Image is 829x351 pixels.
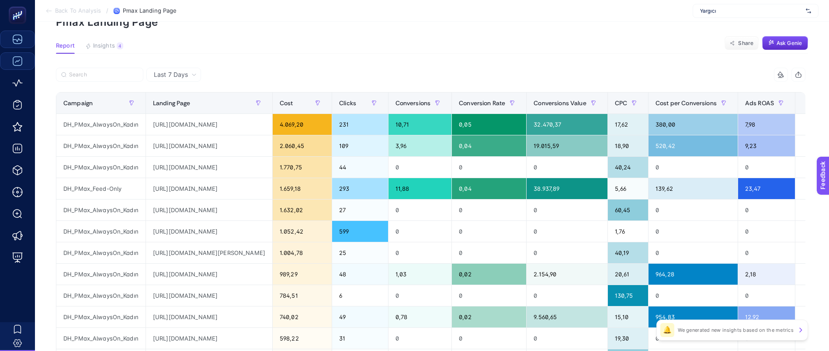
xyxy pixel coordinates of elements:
[608,135,648,156] div: 18,90
[649,285,738,306] div: 0
[388,114,452,135] div: 10,71
[332,178,388,199] div: 293
[273,285,332,306] div: 784,51
[608,264,648,285] div: 20,61
[649,135,738,156] div: 520,42
[388,221,452,242] div: 0
[745,100,774,107] span: Ads ROAS
[332,200,388,220] div: 27
[5,3,33,10] span: Feedback
[56,221,146,242] div: DH_PMax_AlwaysOn_Kadın
[69,72,138,78] input: Search
[273,221,332,242] div: 1.052,42
[56,306,146,327] div: DH_PMax_AlwaysOn_Kadın
[273,200,332,220] div: 1.632,02
[388,135,452,156] div: 3,96
[273,242,332,263] div: 1.004,78
[649,114,738,135] div: 380,00
[56,328,146,349] div: DH_PMax_AlwaysOn_Kadın
[273,114,332,135] div: 4.069,20
[738,285,795,306] div: 0
[146,178,272,199] div: [URL][DOMAIN_NAME]
[452,200,526,220] div: 0
[332,135,388,156] div: 109
[738,264,795,285] div: 2,18
[452,221,526,242] div: 0
[678,327,794,334] p: We generated new insights based on the metrics
[273,264,332,285] div: 989,29
[738,157,795,178] div: 0
[615,100,627,107] span: CPC
[332,328,388,349] div: 31
[56,178,146,199] div: DH_PMax_Feed-Only
[649,221,738,242] div: 0
[608,328,648,349] div: 19,30
[738,40,753,47] span: Share
[154,70,188,79] span: Last 7 Days
[738,135,795,156] div: 9,23
[395,100,431,107] span: Conversions
[527,221,607,242] div: 0
[63,100,93,107] span: Campaign
[738,221,795,242] div: 0
[725,36,759,50] button: Share
[452,178,526,199] div: 0,04
[738,306,795,327] div: 12,92
[388,200,452,220] div: 0
[146,242,272,263] div: [URL][DOMAIN_NAME][PERSON_NAME]
[527,306,607,327] div: 9.560,65
[146,328,272,349] div: [URL][DOMAIN_NAME]
[762,36,808,50] button: Ask Genie
[738,178,795,199] div: 23,47
[700,7,802,14] span: Yargıcı
[649,242,738,263] div: 0
[649,200,738,220] div: 0
[738,242,795,263] div: 0
[660,323,674,337] div: 🔔
[527,114,607,135] div: 32.470,37
[332,114,388,135] div: 231
[608,306,648,327] div: 15,10
[608,178,648,199] div: 5,66
[388,157,452,178] div: 0
[527,328,607,349] div: 0
[649,306,738,327] div: 954,83
[146,157,272,178] div: [URL][DOMAIN_NAME]
[608,200,648,220] div: 60,45
[459,100,505,107] span: Conversion Rate
[649,264,738,285] div: 964,28
[56,285,146,306] div: DH_PMax_AlwaysOn_Kadın
[93,42,115,49] span: Insights
[146,306,272,327] div: [URL][DOMAIN_NAME]
[273,178,332,199] div: 1.659,18
[146,200,272,220] div: [URL][DOMAIN_NAME]
[608,221,648,242] div: 1,76
[273,135,332,156] div: 2.060,45
[56,242,146,263] div: DH_PMax_AlwaysOn_Kadın
[452,328,526,349] div: 0
[280,100,293,107] span: Cost
[608,242,648,263] div: 40,19
[527,264,607,285] div: 2.154,90
[452,264,526,285] div: 0,02
[452,157,526,178] div: 0
[452,114,526,135] div: 0,05
[332,242,388,263] div: 25
[123,7,177,14] span: Pmax Landing Page
[273,306,332,327] div: 740,02
[106,7,108,14] span: /
[452,306,526,327] div: 0,02
[527,157,607,178] div: 0
[56,157,146,178] div: DH_PMax_AlwaysOn_Kadın
[146,285,272,306] div: [URL][DOMAIN_NAME]
[608,157,648,178] div: 40,24
[803,100,820,107] div: +
[608,285,648,306] div: 130,75
[339,100,356,107] span: Clicks
[452,242,526,263] div: 0
[56,264,146,285] div: DH_PMax_AlwaysOn_Kadın
[56,16,808,28] p: Pmax Landing Page
[738,200,795,220] div: 0
[527,242,607,263] div: 0
[56,114,146,135] div: DH_PMax_AlwaysOn_Kadın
